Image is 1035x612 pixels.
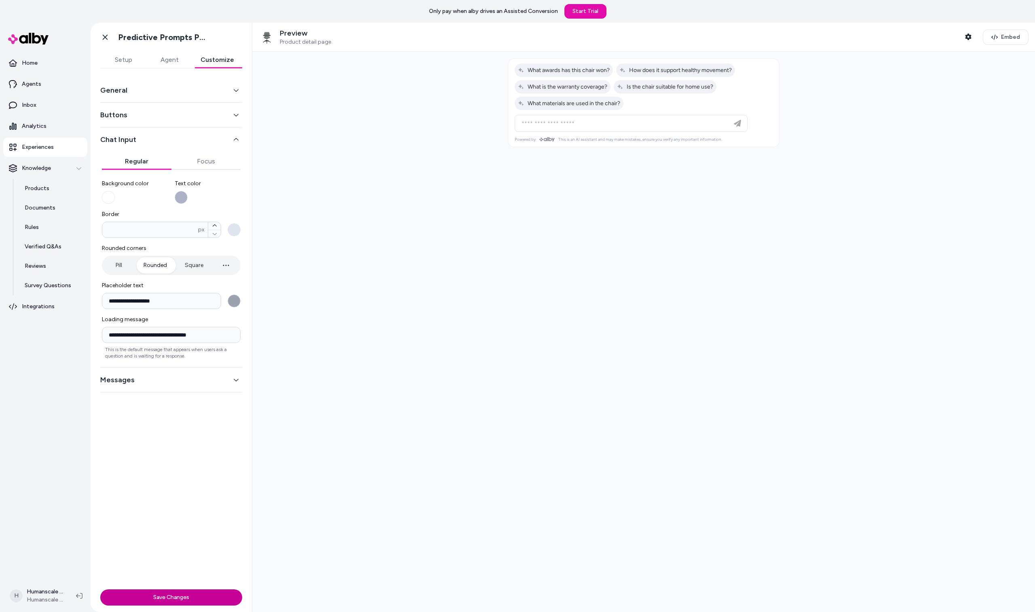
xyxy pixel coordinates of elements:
[3,297,87,316] a: Integrations
[27,596,63,604] span: Humanscale Collection [WIP MVP]
[27,588,63,596] p: Humanscale Collection [WIP MVP] Shopify
[100,374,242,385] button: Messages
[280,38,331,46] span: Product detail page
[983,30,1029,45] button: Embed
[25,262,46,270] p: Reviews
[102,210,241,218] span: Border
[146,52,192,68] button: Agent
[25,282,71,290] p: Survey Questions
[208,222,221,230] button: Borderpx
[175,180,241,188] span: Text color
[22,143,54,151] p: Experiences
[3,74,87,94] a: Agents
[100,589,242,606] button: Save Changes
[118,32,209,42] h1: Predictive Prompts PDP
[102,191,115,204] button: Background color
[10,589,23,602] span: H
[3,138,87,157] a: Experiences
[25,184,49,193] p: Products
[102,316,241,324] span: Loading message
[8,33,49,44] img: alby Logo
[100,134,242,145] button: Chat Input
[280,29,331,38] p: Preview
[22,164,51,172] p: Knowledge
[25,223,39,231] p: Rules
[171,153,241,169] button: Focus
[22,59,38,67] p: Home
[198,226,205,234] span: px
[102,244,241,252] span: Rounded corners
[192,52,242,68] button: Customize
[17,237,87,256] a: Verified Q&As
[102,153,171,169] button: Regular
[135,257,175,273] button: Rounded
[5,583,70,609] button: HHumanscale Collection [WIP MVP] ShopifyHumanscale Collection [WIP MVP]
[22,80,41,88] p: Agents
[102,293,221,309] input: Placeholder text
[17,179,87,198] a: Products
[17,198,87,218] a: Documents
[259,29,275,45] img: Freedom Task Chair - Lotus / Shale (158) / Graphite (G)
[17,276,87,295] a: Survey Questions
[22,101,36,109] p: Inbox
[3,116,87,136] a: Analytics
[102,180,168,188] span: Background color
[228,223,241,236] button: Borderpx
[25,204,55,212] p: Documents
[228,294,241,307] button: Placeholder text
[102,346,241,359] p: This is the default message that appears when users ask a question and is waiting for a response.
[429,7,558,15] p: Only pay when alby drives an Assisted Conversion
[3,159,87,178] button: Knowledge
[100,85,242,96] button: General
[208,230,221,238] button: Borderpx
[3,53,87,73] a: Home
[22,303,55,311] p: Integrations
[100,145,242,361] div: Chat Input
[17,256,87,276] a: Reviews
[22,122,46,130] p: Analytics
[100,52,146,68] button: Setup
[102,282,241,290] span: Placeholder text
[3,95,87,115] a: Inbox
[1001,33,1020,41] span: Embed
[102,327,241,343] input: Loading messageThis is the default message that appears when users ask a question and is waiting ...
[175,191,188,204] button: Text color
[25,243,61,251] p: Verified Q&As
[177,257,211,273] button: Square
[103,257,134,273] button: Pill
[100,109,242,121] button: Buttons
[564,4,606,19] a: Start Trial
[17,218,87,237] a: Rules
[102,226,198,234] input: Borderpx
